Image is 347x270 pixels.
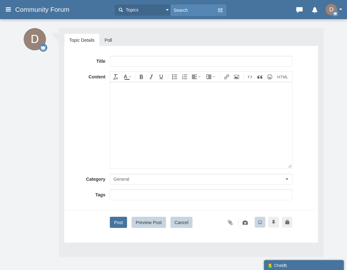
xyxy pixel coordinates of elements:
span: General [113,177,129,182]
span: Community Forum [15,6,74,13]
div: Quote [255,72,264,81]
label: Tags [69,189,110,198]
div: Insert code [242,72,254,81]
span: ( ) [282,263,287,268]
div: Bullet list [166,72,179,81]
div: Insert Link (Ctrl+K) [218,72,231,81]
div: Insert Photo [232,72,241,81]
img: +OpLyoAAAAGSURBVAMA6iuxuu3SplgAAAAASUVORK5CYII= [326,4,337,15]
div: Clear formatting [111,72,120,81]
button: Cancel [170,217,193,228]
div: Bold [133,72,146,81]
div: Underline [156,72,166,81]
a: Topic Details [64,34,99,47]
img: +OpLyoAAAAGSURBVAMA6iuxuu3SplgAAAAASUVORK5CYII= [24,28,46,50]
button: Preview Post [132,217,166,228]
strong: 0 [283,263,286,268]
button: Post [110,217,127,228]
div: Align [190,72,203,81]
div: Source code [275,72,290,81]
div: Numbered list [180,72,189,81]
div: Italic [147,72,156,81]
a: Poll [100,34,117,47]
input: Search [170,4,217,16]
span: Topics [124,7,139,13]
button: Topics [115,4,170,16]
iframe: Rich Text Area. Press ALT-F9 for menu. Press ALT-F10 for toolbar. Press ALT-0 for help [110,82,292,168]
div: Indent [204,72,218,81]
a: Community Forum [15,4,111,15]
div: Chat [267,262,341,268]
label: Category [69,174,110,182]
div: Insert Emoji [265,72,274,81]
label: Title [69,56,110,64]
label: Content [69,71,110,80]
div: Text color [121,72,132,81]
button: General [110,174,292,185]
